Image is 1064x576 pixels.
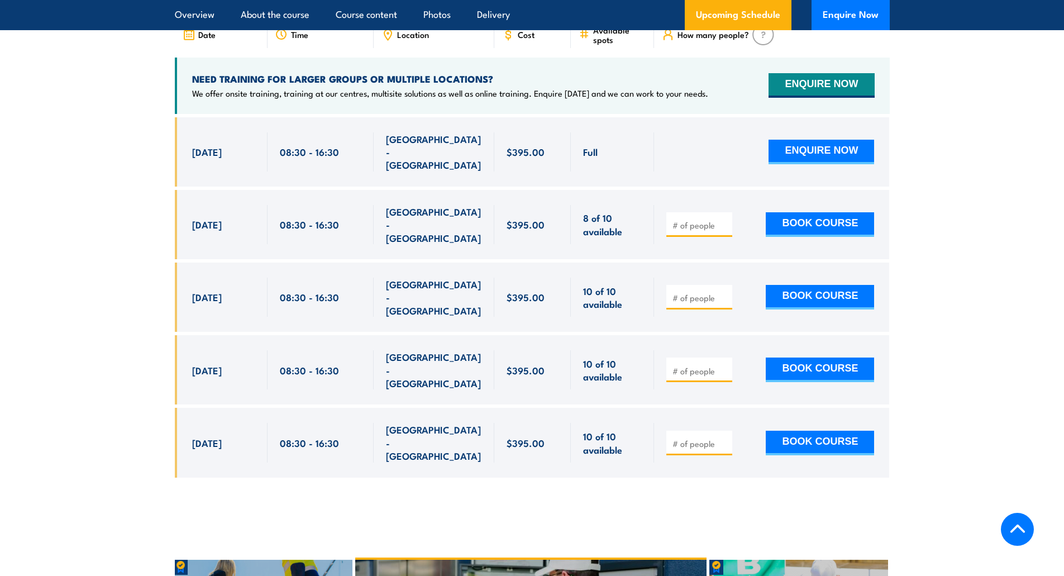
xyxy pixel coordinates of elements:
[672,292,728,303] input: # of people
[583,284,642,311] span: 10 of 10 available
[386,278,482,317] span: [GEOGRAPHIC_DATA] - [GEOGRAPHIC_DATA]
[192,364,222,377] span: [DATE]
[507,364,545,377] span: $395.00
[583,145,598,158] span: Full
[769,140,874,164] button: ENQUIRE NOW
[386,205,482,244] span: [GEOGRAPHIC_DATA] - [GEOGRAPHIC_DATA]
[280,145,339,158] span: 08:30 - 16:30
[507,291,545,303] span: $395.00
[192,218,222,231] span: [DATE]
[192,88,708,99] p: We offer onsite training, training at our centres, multisite solutions as well as online training...
[672,365,728,377] input: # of people
[192,291,222,303] span: [DATE]
[769,73,874,98] button: ENQUIRE NOW
[583,357,642,383] span: 10 of 10 available
[280,436,339,449] span: 08:30 - 16:30
[518,30,535,39] span: Cost
[280,291,339,303] span: 08:30 - 16:30
[386,423,482,462] span: [GEOGRAPHIC_DATA] - [GEOGRAPHIC_DATA]
[192,436,222,449] span: [DATE]
[507,218,545,231] span: $395.00
[583,211,642,237] span: 8 of 10 available
[192,145,222,158] span: [DATE]
[507,145,545,158] span: $395.00
[677,30,749,39] span: How many people?
[672,438,728,449] input: # of people
[766,285,874,310] button: BOOK COURSE
[766,358,874,382] button: BOOK COURSE
[198,30,216,39] span: Date
[672,220,728,231] input: # of people
[397,30,429,39] span: Location
[291,30,308,39] span: Time
[280,218,339,231] span: 08:30 - 16:30
[280,364,339,377] span: 08:30 - 16:30
[766,212,874,237] button: BOOK COURSE
[593,25,646,44] span: Available spots
[386,350,482,389] span: [GEOGRAPHIC_DATA] - [GEOGRAPHIC_DATA]
[766,431,874,455] button: BOOK COURSE
[192,73,708,85] h4: NEED TRAINING FOR LARGER GROUPS OR MULTIPLE LOCATIONS?
[386,132,482,172] span: [GEOGRAPHIC_DATA] - [GEOGRAPHIC_DATA]
[583,430,642,456] span: 10 of 10 available
[507,436,545,449] span: $395.00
